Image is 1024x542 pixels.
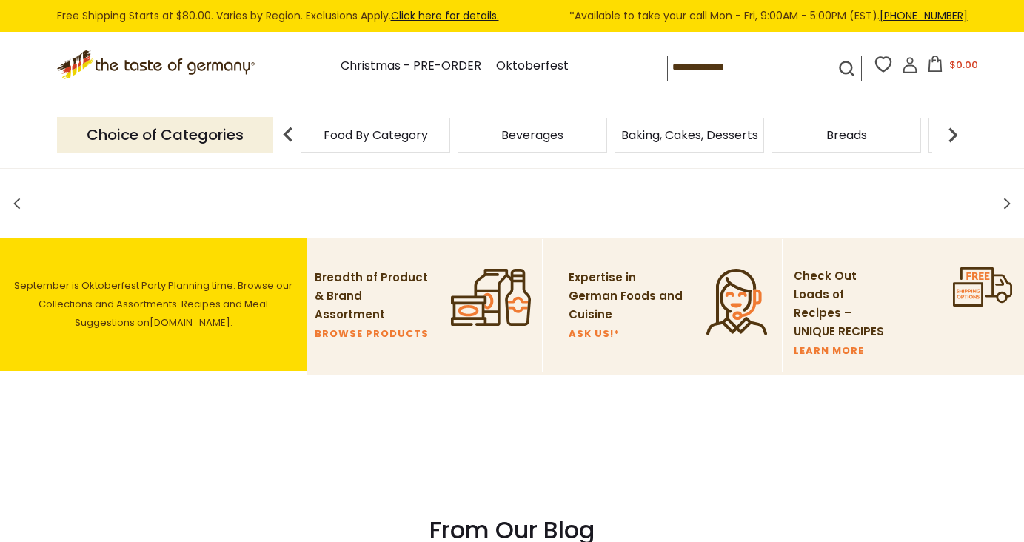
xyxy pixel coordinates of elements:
div: Free Shipping Starts at $80.00. Varies by Region. Exclusions Apply. [57,7,968,24]
img: previous arrow [273,120,303,150]
a: Food By Category [324,130,428,141]
img: next arrow [938,120,968,150]
p: Expertise in German Foods and Cuisine [569,269,683,324]
span: September is Oktoberfest Party Planning time. Browse our Collections and Assortments. Recipes and... [14,278,292,329]
a: Click here for details. [391,8,499,23]
a: BROWSE PRODUCTS [315,329,429,338]
a: Oktoberfest [496,56,569,76]
span: *Available to take your call Mon - Fri, 9:00AM - 5:00PM (EST). [569,7,968,24]
p: Choice of Categories [57,117,273,153]
p: Check Out Loads of Recipes – UNIQUE RECIPES [794,267,894,341]
a: Baking, Cakes, Desserts [621,130,758,141]
button: $0.00 [921,56,984,78]
a: Beverages [501,130,563,141]
a: ASK US!* [569,329,620,338]
p: Breadth of Product & Brand Assortment [315,269,429,324]
a: [DOMAIN_NAME]. [150,315,232,329]
a: [PHONE_NUMBER] [880,8,968,23]
a: Christmas - PRE-ORDER [341,56,481,76]
span: $0.00 [949,58,978,72]
a: LEARN MORE [794,347,864,355]
a: Breads [826,130,867,141]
